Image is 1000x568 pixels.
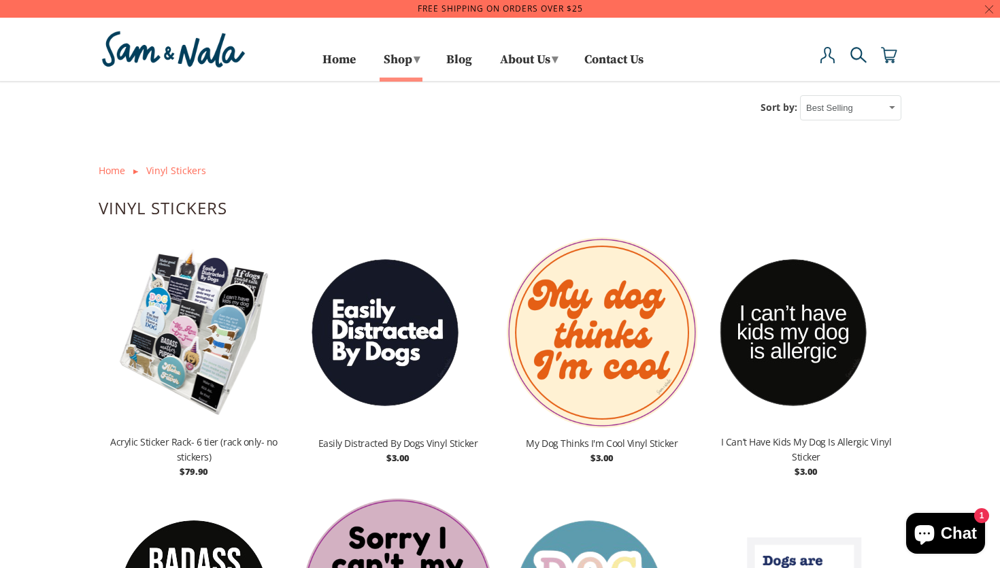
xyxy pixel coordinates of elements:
[711,435,901,465] span: I Can’t Have Kids My Dog Is Allergic Vinyl Sticker
[379,48,423,78] a: Shop▾
[112,231,276,435] img: Acrylic Sticker Rack- 6 tier (rack only- no stickers)
[526,436,678,451] span: My Dog Thinks I'm Cool Vinyl Sticker
[386,452,410,464] span: $3.00
[322,55,356,78] a: Home
[507,231,697,435] img: My Dog Thinks I'm Cool Vinyl Sticker
[795,465,818,478] span: $3.00
[99,193,901,220] h1: Vinyl Stickers
[902,513,989,557] inbox-online-store-chat: Shopify online store chat
[881,47,897,63] img: cart-icon
[820,47,836,78] a: My Account
[303,231,493,469] a: Easily Distracted By Dogs Vinyl Sticker Easily Distracted By Dogs Vinyl Sticker $3.00
[850,47,867,63] img: search-icon
[711,231,901,482] a: I Can’t Have Kids My Dog Is Allergic Vinyl Sticker I Can’t Have Kids My Dog Is Allergic Vinyl Sti...
[312,231,484,435] img: Easily Distracted By Dogs Vinyl Sticker
[146,164,206,177] a: Vinyl Stickers
[850,47,867,78] a: Search
[99,231,289,482] a: Acrylic Sticker Rack- 6 tier (rack only- no stickers) Acrylic Sticker Rack- 6 tier (rack only- no...
[507,231,697,469] a: My Dog Thinks I'm Cool Vinyl Sticker My Dog Thinks I'm Cool Vinyl Sticker $3.00
[590,452,614,464] span: $3.00
[180,465,207,478] span: $79.90
[446,55,472,78] a: Blog
[418,3,583,14] a: Free Shipping on orders over $25
[552,52,558,67] span: ▾
[820,47,836,63] img: user-icon
[414,52,420,67] span: ▾
[720,231,893,435] img: I Can’t Have Kids My Dog Is Allergic Vinyl Sticker
[761,101,797,114] label: Sort by:
[584,55,644,78] a: Contact Us
[99,435,289,465] span: Acrylic Sticker Rack- 6 tier (rack only- no stickers)
[99,164,125,177] a: Home
[495,48,561,78] a: About Us▾
[99,28,248,71] img: Sam & Nala
[133,169,138,174] img: or.png
[318,436,478,451] span: Easily Distracted By Dogs Vinyl Sticker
